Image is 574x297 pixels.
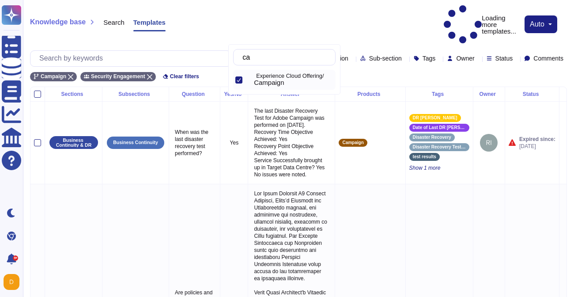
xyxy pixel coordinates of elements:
div: Status [509,91,555,97]
span: Search [103,19,125,26]
p: Yes [224,139,244,146]
p: Business Continuity [113,140,158,145]
p: Experience Cloud Offering/ [256,73,332,79]
span: Sub-section [369,55,402,61]
input: Search by keywords [35,51,231,66]
div: Campaign [247,75,250,85]
p: Loading more templates... [444,5,520,44]
button: auto [530,21,552,28]
div: Products [339,91,401,97]
span: Comments [533,55,563,61]
button: user [2,272,26,292]
div: Subsections [106,91,165,97]
div: Sections [49,91,98,97]
span: Security Engagement [91,74,145,79]
span: Disaster Recovery Testing [413,145,466,149]
span: Campaign [41,74,66,79]
div: Question [173,91,216,97]
span: Expired since: [519,136,555,143]
p: Business Continuity & DR [53,138,95,147]
img: user [480,134,498,152]
span: Owner [456,55,474,61]
span: Knowledge base [30,19,86,26]
p: When was the last disaster recovery test performed? [173,126,216,159]
span: Show 1 more [409,164,469,171]
div: Campaign [247,70,336,90]
span: Date of Last DR [PERSON_NAME] [413,126,466,130]
div: Answer [252,91,331,97]
img: user [4,274,19,290]
div: Tags [409,91,469,97]
input: Search by keywords [238,49,335,65]
span: Disaster Recovery [413,135,451,140]
div: Owner [477,91,501,97]
p: The last Disaster Recovery Test for Adobe Campaign was performed on [DATE]. Recovery Time Objecti... [252,105,331,180]
span: Campaign [254,79,284,87]
span: [DATE] [519,143,555,150]
div: 9+ [13,255,18,261]
span: auto [530,21,544,28]
span: test results [413,155,436,159]
span: Status [495,55,513,61]
span: Clear filters [170,74,199,79]
span: Campaign [342,141,363,145]
div: Campaign [254,79,332,87]
span: Templates [133,19,166,26]
span: DR [PERSON_NAME] [413,116,457,120]
span: Tags [423,55,436,61]
div: Yes/No [224,91,244,97]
